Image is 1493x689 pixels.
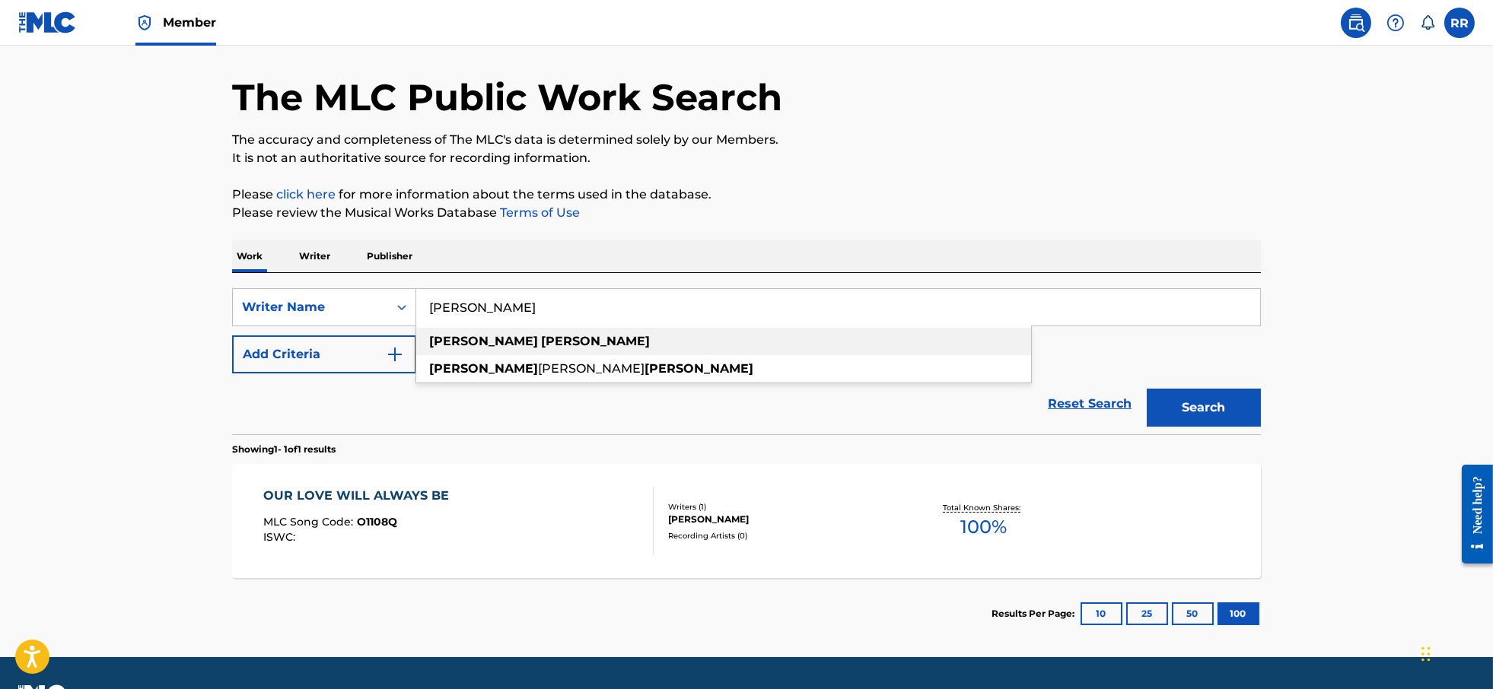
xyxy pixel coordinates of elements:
[1420,15,1435,30] div: Notifications
[429,361,538,376] strong: [PERSON_NAME]
[263,487,457,505] div: OUR LOVE WILL ALWAYS BE
[1347,14,1365,32] img: search
[538,361,645,376] span: [PERSON_NAME]
[294,240,335,272] p: Writer
[276,187,336,202] a: click here
[645,361,753,376] strong: [PERSON_NAME]
[135,14,154,32] img: Top Rightsholder
[18,11,77,33] img: MLC Logo
[1450,452,1493,575] iframe: Resource Center
[1421,631,1431,677] div: Drag
[1040,387,1139,421] a: Reset Search
[232,240,267,272] p: Work
[232,204,1261,222] p: Please review the Musical Works Database
[943,502,1024,513] p: Total Known Shares:
[1172,602,1214,625] button: 50
[1147,389,1261,427] button: Search
[232,335,416,373] button: Add Criteria
[1341,8,1371,38] a: Public Search
[357,515,397,529] span: O1108Q
[1386,14,1405,32] img: help
[1126,602,1168,625] button: 25
[242,298,379,316] div: Writer Name
[1444,8,1475,38] div: User Menu
[263,530,299,544] span: ISWC :
[668,530,898,541] div: Recording Artists ( 0 )
[1417,616,1493,689] iframe: Chat Widget
[163,14,216,31] span: Member
[232,186,1261,204] p: Please for more information about the terms used in the database.
[960,513,1007,541] span: 100 %
[429,334,538,348] strong: [PERSON_NAME]
[541,334,650,348] strong: [PERSON_NAME]
[1380,8,1411,38] div: Help
[232,288,1261,434] form: Search Form
[386,345,404,364] img: 9d2ae6d4665cec9f34b9.svg
[497,205,580,220] a: Terms of Use
[232,149,1261,167] p: It is not an authoritative source for recording information.
[1218,602,1259,625] button: 100
[263,515,357,529] span: MLC Song Code :
[232,464,1261,578] a: OUR LOVE WILL ALWAYS BEMLC Song Code:O1108QISWC:Writers (1)[PERSON_NAME]Recording Artists (0)Tota...
[232,443,336,456] p: Showing 1 - 1 of 1 results
[362,240,417,272] p: Publisher
[232,75,782,120] h1: The MLC Public Work Search
[1081,602,1122,625] button: 10
[232,131,1261,149] p: The accuracy and completeness of The MLC's data is determined solely by our Members.
[992,607,1078,621] p: Results Per Page:
[668,513,898,526] div: [PERSON_NAME]
[668,501,898,513] div: Writers ( 1 )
